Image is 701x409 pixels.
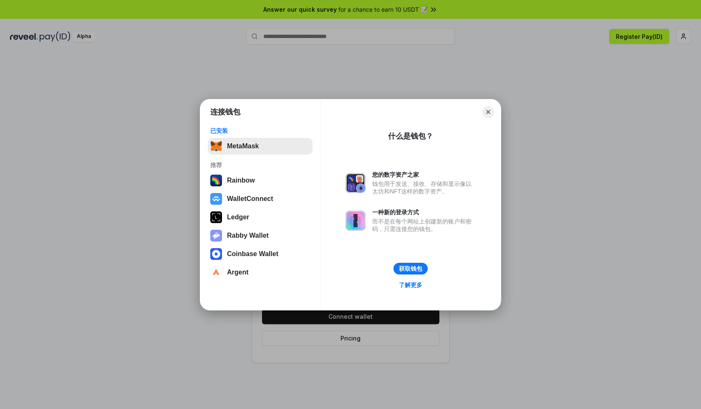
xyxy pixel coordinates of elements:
[394,279,427,290] a: 了解更多
[208,227,313,244] button: Rabby Wallet
[208,191,313,207] button: WalletConnect
[345,173,366,193] img: svg+xml,%3Csvg%20xmlns%3D%22http%3A%2F%2Fwww.w3.org%2F2000%2Fsvg%22%20fill%3D%22none%22%20viewBox...
[388,131,433,141] div: 什么是钱包？
[345,211,366,231] img: svg+xml,%3Csvg%20xmlns%3D%22http%3A%2F%2Fwww.w3.org%2F2000%2Fsvg%22%20fill%3D%22none%22%20viewBox...
[210,161,310,169] div: 推荐
[208,209,313,226] button: Ledger
[227,250,278,258] div: Coinbase Wallet
[208,264,313,281] button: Argent
[210,175,222,186] img: svg+xml,%3Csvg%20width%3D%22120%22%20height%3D%22120%22%20viewBox%3D%220%200%20120%20120%22%20fil...
[208,172,313,189] button: Rainbow
[210,230,222,241] img: svg+xml,%3Csvg%20xmlns%3D%22http%3A%2F%2Fwww.w3.org%2F2000%2Fsvg%22%20fill%3D%22none%22%20viewBox...
[208,138,313,155] button: MetaMask
[210,127,310,135] div: 已安装
[210,248,222,260] img: svg+xml,%3Csvg%20width%3D%2228%22%20height%3D%2228%22%20viewBox%3D%220%200%2028%2028%22%20fill%3D...
[210,211,222,223] img: svg+xml,%3Csvg%20xmlns%3D%22http%3A%2F%2Fwww.w3.org%2F2000%2Fsvg%22%20width%3D%2228%22%20height%3...
[227,142,259,150] div: MetaMask
[227,195,273,203] div: WalletConnect
[210,107,240,117] h1: 连接钱包
[227,177,255,184] div: Rainbow
[210,140,222,152] img: svg+xml,%3Csvg%20fill%3D%22none%22%20height%3D%2233%22%20viewBox%3D%220%200%2035%2033%22%20width%...
[227,213,249,221] div: Ledger
[393,263,428,274] button: 获取钱包
[399,265,422,272] div: 获取钱包
[372,218,476,233] div: 而不是在每个网站上创建新的账户和密码，只需连接您的钱包。
[210,267,222,278] img: svg+xml,%3Csvg%20width%3D%2228%22%20height%3D%2228%22%20viewBox%3D%220%200%2028%2028%22%20fill%3D...
[227,232,269,239] div: Rabby Wallet
[227,269,249,276] div: Argent
[372,180,476,195] div: 钱包用于发送、接收、存储和显示像以太坊和NFT这样的数字资产。
[208,246,313,262] button: Coinbase Wallet
[372,208,476,216] div: 一种新的登录方式
[210,193,222,205] img: svg+xml,%3Csvg%20width%3D%2228%22%20height%3D%2228%22%20viewBox%3D%220%200%2028%2028%22%20fill%3D...
[372,171,476,178] div: 您的数字资产之家
[482,106,494,118] button: Close
[399,281,422,289] div: 了解更多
